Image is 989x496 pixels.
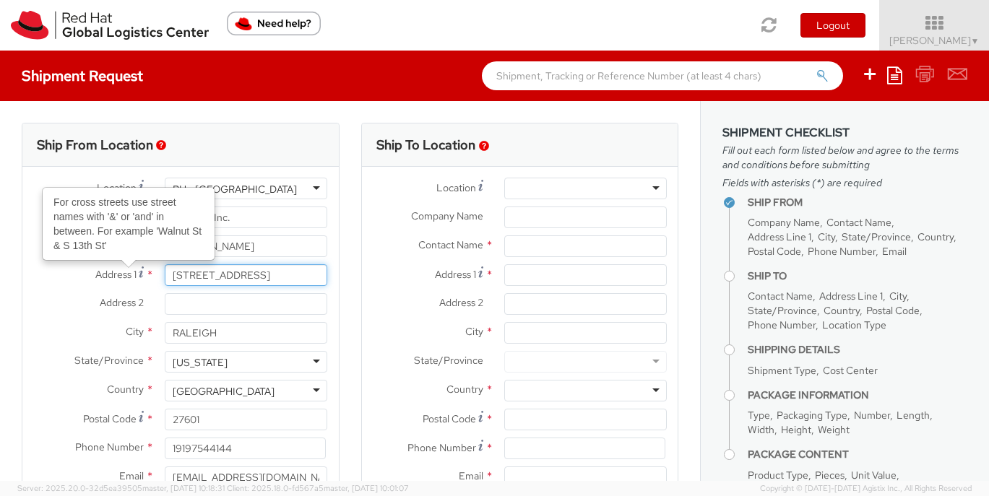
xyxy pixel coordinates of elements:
button: Need help? [227,12,321,35]
span: Cost Center [823,364,878,377]
span: City [818,230,835,243]
span: Height [781,423,811,436]
span: State/Province [74,354,144,367]
span: Product Type [748,469,808,482]
span: State/Province [842,230,911,243]
span: Contact Name [418,238,483,251]
span: Postal Code [748,245,801,258]
h4: Shipment Request [22,68,143,84]
span: Location [436,181,476,194]
span: Number [854,409,890,422]
div: For cross streets use street names with '&' or 'and' in between. For example 'Walnut St & S 13th St' [43,188,214,259]
button: Logout [800,13,865,38]
span: City [889,290,907,303]
span: Country [107,383,144,396]
span: Address Line 1 [819,290,883,303]
img: rh-logistics-00dfa346123c4ec078e1.svg [11,11,209,40]
span: Email [119,469,144,482]
span: Postal Code [866,304,920,317]
span: Location [97,181,137,194]
input: Shipment, Tracking or Reference Number (at least 4 chars) [482,61,843,90]
span: State/Province [414,354,483,367]
span: Phone Number [75,440,144,453]
span: Company Name [411,209,483,222]
span: Length [897,409,930,422]
span: City [465,325,483,338]
h3: Ship To Location [376,138,475,152]
span: Phone Number [808,245,876,258]
span: Width [748,423,774,436]
span: Client: 2025.18.0-fd567a5 [227,483,409,493]
span: master, [DATE] 10:18:31 [142,483,225,493]
span: Location Type [822,318,886,331]
span: Fill out each form listed below and agree to the terms and conditions before submitting [722,143,967,172]
h4: Ship From [748,197,967,208]
span: Weight [818,423,850,436]
span: Country [824,304,860,317]
span: City [126,325,144,338]
span: Packaging Type [777,409,847,422]
span: Shipment Type [748,364,816,377]
span: Address 1 [435,268,476,281]
h4: Ship To [748,271,967,282]
span: Address Line 1 [748,230,811,243]
span: Country [446,383,483,396]
span: Postal Code [423,412,476,425]
span: Fields with asterisks (*) are required [722,175,967,190]
span: ▼ [971,35,980,47]
div: [GEOGRAPHIC_DATA] [173,384,275,399]
span: Type [748,409,770,422]
span: Pieces [815,469,845,482]
h4: Shipping Details [748,344,967,355]
div: [US_STATE] [173,355,228,370]
span: Phone Number [748,318,816,331]
h3: Shipment Checklist [722,126,967,139]
span: Server: 2025.20.0-32d5ea39505 [17,483,225,493]
span: Address 2 [100,296,144,309]
span: State/Province [748,304,817,317]
span: Country [917,230,954,243]
span: Contact Name [748,290,813,303]
span: Email [459,469,483,482]
span: Postal Code [83,412,137,425]
span: Unit Value [851,469,897,482]
span: Address 2 [439,296,483,309]
span: [PERSON_NAME] [889,34,980,47]
h3: Ship From Location [37,138,153,152]
span: Company Name [748,216,820,229]
div: RH - [GEOGRAPHIC_DATA] [173,182,297,196]
h4: Package Content [748,449,967,460]
span: Phone Number [407,441,476,454]
span: Address 1 [95,268,137,281]
h4: Package Information [748,390,967,401]
span: Contact Name [826,216,891,229]
span: Copyright © [DATE]-[DATE] Agistix Inc., All Rights Reserved [760,483,972,495]
span: master, [DATE] 10:01:07 [324,483,409,493]
span: Email [882,245,907,258]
